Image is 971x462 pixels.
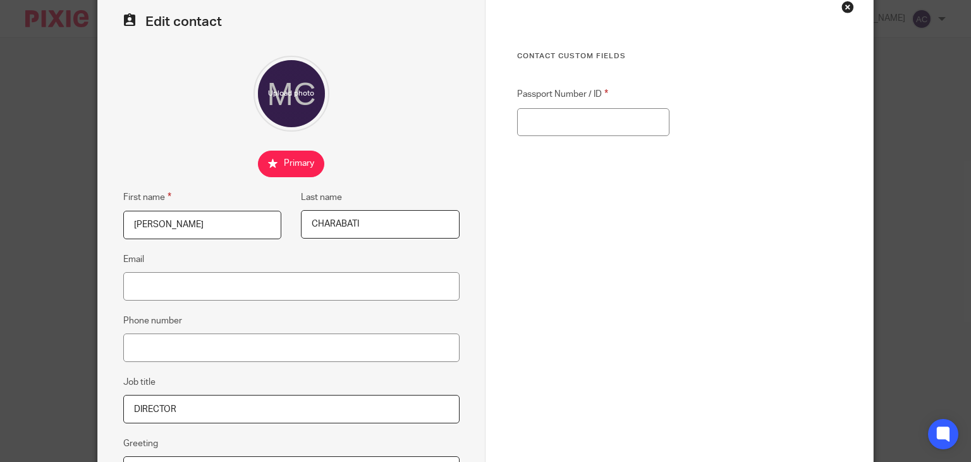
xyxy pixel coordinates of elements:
label: Greeting [123,437,158,450]
label: Phone number [123,315,182,327]
label: Email [123,253,144,266]
label: Passport Number / ID [517,87,669,101]
div: Close this dialog window [841,1,854,13]
label: Last name [301,191,342,204]
h2: Edit contact [123,13,460,30]
label: Job title [123,376,156,389]
label: First name [123,190,171,204]
h3: Contact Custom fields [517,51,841,61]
